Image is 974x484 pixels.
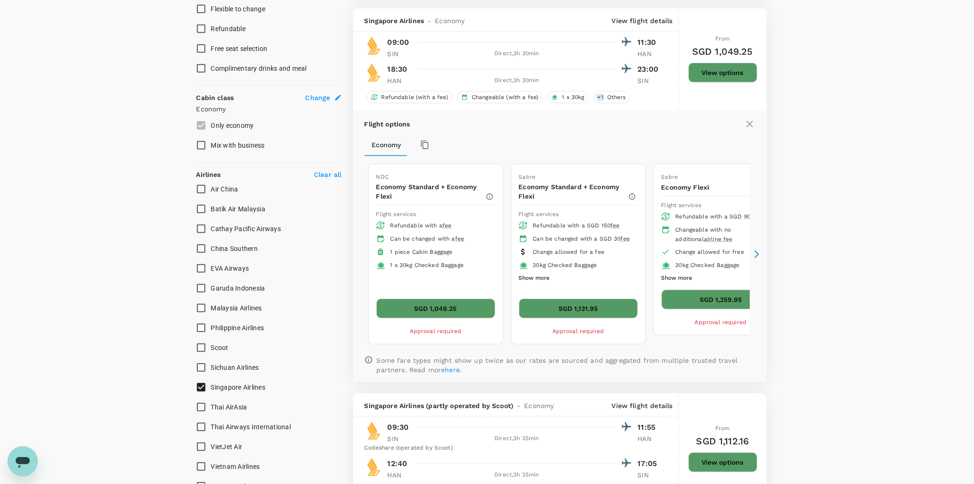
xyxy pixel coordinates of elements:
[468,93,542,101] span: Changeable (with a fee)
[364,443,661,453] div: Codeshare (operated by Scoot)
[417,49,617,58] div: Direct , 3h 30min
[676,212,773,222] div: Refundable with a SGD 90
[196,94,234,101] strong: Cabin class
[211,384,266,391] span: Singapore Airlines
[661,202,702,209] span: Flight services
[519,272,550,284] button: Show more
[364,63,383,82] img: SQ
[314,170,341,179] p: Clear all
[196,104,342,114] p: Economy
[533,234,630,244] div: Can be changed with a SGD 30
[388,37,409,48] p: 09:00
[390,262,464,268] span: 1 x 30kg Checked Baggage
[211,304,262,312] span: Malaysia Airlines
[638,470,661,480] p: SIN
[364,421,383,440] img: SQ
[688,63,757,83] button: View options
[621,235,630,242] span: fee
[378,93,452,101] span: Refundable (with a fee)
[211,344,229,351] span: Scoot
[388,470,411,480] p: HAN
[704,236,733,242] span: airline fee
[211,463,260,470] span: Vietnam Airlines
[558,93,588,101] span: 1 x 30kg
[376,211,416,217] span: Flight services
[638,434,661,443] p: HAN
[695,319,747,325] span: Approval required
[638,49,661,58] p: HAN
[661,174,678,180] span: Sabre
[596,93,605,101] span: + 1
[364,401,514,410] span: Singapore Airlines (partly operated by Scoot)
[638,76,661,85] p: SIN
[612,401,673,410] p: View flight details
[435,16,465,25] span: Economy
[388,49,411,58] p: SIN
[455,235,464,242] span: fee
[513,401,524,410] span: -
[612,16,673,25] p: View flight details
[376,174,389,180] span: NDC
[638,37,661,48] p: 11:30
[692,44,753,59] h6: SGD 1,049.25
[211,443,243,451] span: VietJet Air
[417,434,617,443] div: Direct , 3h 25min
[533,221,630,231] div: Refundable with a SGD 150
[211,65,307,72] span: Complimentary drinks and meal
[388,64,407,75] p: 18:30
[457,91,542,103] div: Changeable (with a fee)
[211,364,259,371] span: Sichuan Airlines
[211,25,246,33] span: Refundable
[519,299,638,318] button: SGD 1,131.95
[715,35,730,42] span: From
[211,122,254,129] span: Only economy
[593,91,630,103] div: +1Others
[364,36,383,55] img: SQ
[388,76,411,85] p: HAN
[211,45,268,52] span: Free seat selection
[715,425,730,432] span: From
[676,249,744,255] span: Change allowed for free
[211,142,265,149] span: Mix with business
[417,470,617,480] div: Direct , 3h 25min
[376,299,495,318] button: SGD 1,049.25
[442,222,451,229] span: fee
[364,458,383,476] img: SQ
[211,265,249,272] span: EVA Airways
[410,328,462,334] span: Approval required
[211,403,247,411] span: Thai AirAsia
[211,324,264,332] span: Philippine Airlines
[211,284,265,292] span: Garuda Indonesia
[533,262,597,268] span: 30kg Checked Baggage
[610,222,619,229] span: fee
[661,272,693,284] button: Show more
[676,262,740,268] span: 30kg Checked Baggage
[676,225,773,244] div: Changeable with no additional
[211,245,258,252] span: China Southern
[638,422,661,433] p: 11:55
[417,76,617,85] div: Direct , 3h 30min
[211,423,291,431] span: Thai Airways International
[533,249,605,255] span: Change allowed for a fee
[388,422,409,433] p: 09:30
[377,356,755,375] p: Some fare types might show up twice as our rates are sourced and aggregated from multiple trusted...
[364,16,424,25] span: Singapore Airlines
[547,91,588,103] div: 1 x 30kg
[688,452,757,472] button: View options
[390,249,453,255] span: 1 piece Cabin Baggage
[367,91,452,103] div: Refundable (with a fee)
[390,221,488,231] div: Refundable with a
[519,211,559,217] span: Flight services
[211,205,266,213] span: Batik Air Malaysia
[388,458,407,469] p: 12:40
[211,185,238,193] span: Air China
[196,171,221,178] strong: Airlines
[603,93,630,101] span: Others
[661,183,771,192] p: Economy Flexi
[519,182,628,201] p: Economy Standard + Economy Flexi
[364,134,409,156] button: Economy
[696,434,749,449] h6: SGD 1,112.16
[638,64,661,75] p: 23:00
[211,5,266,13] span: Flexible to change
[519,174,536,180] span: Sabre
